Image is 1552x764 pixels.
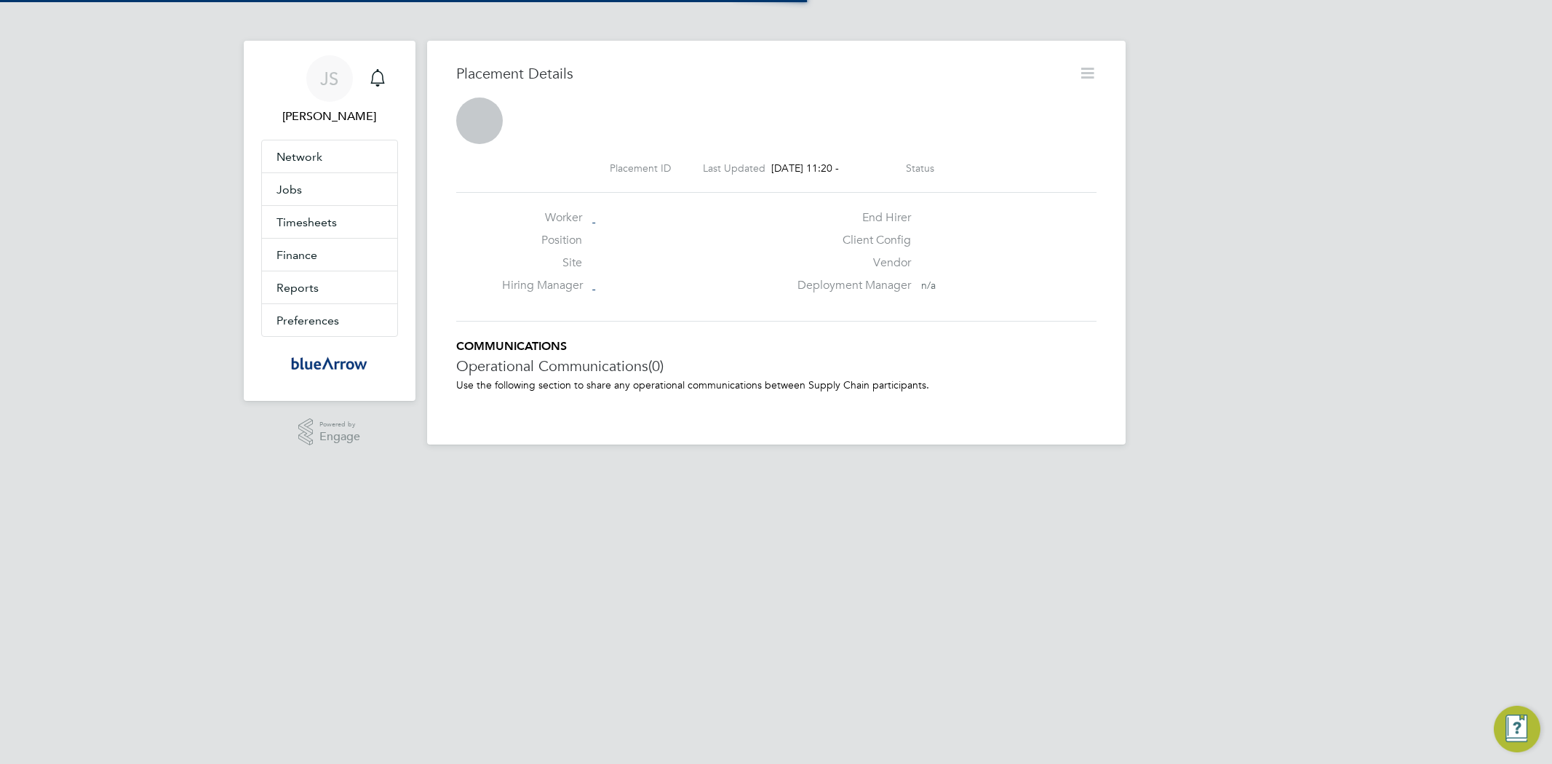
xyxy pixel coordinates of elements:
[456,339,1097,354] h5: COMMUNICATIONS
[261,351,398,375] a: Go to home page
[276,183,302,196] span: Jobs
[319,431,360,443] span: Engage
[610,162,671,175] label: Placement ID
[320,69,338,88] span: JS
[276,281,319,295] span: Reports
[298,418,360,446] a: Powered byEngage
[262,304,397,336] button: Preferences
[771,162,839,175] span: [DATE] 11:20 -
[456,378,1097,391] p: Use the following section to share any operational communications between Supply Chain participants.
[789,255,911,271] label: Vendor
[262,239,397,271] button: Finance
[906,162,934,175] label: Status
[703,162,765,175] label: Last Updated
[789,278,911,293] label: Deployment Manager
[502,210,582,226] label: Worker
[456,357,1097,375] h3: Operational Communications
[456,64,1067,83] h3: Placement Details
[789,210,911,226] label: End Hirer
[261,55,398,125] a: JS[PERSON_NAME]
[921,279,936,292] span: n/a
[502,233,582,248] label: Position
[1494,706,1540,752] button: Engage Resource Center
[262,140,397,172] button: Network
[261,108,398,125] span: Jay Scull
[648,357,664,375] span: (0)
[262,206,397,238] button: Timesheets
[789,233,911,248] label: Client Config
[291,351,367,375] img: bluearrow-logo-retina.png
[502,255,582,271] label: Site
[276,314,339,327] span: Preferences
[276,150,322,164] span: Network
[319,418,360,431] span: Powered by
[502,278,582,293] label: Hiring Manager
[262,173,397,205] button: Jobs
[276,215,337,229] span: Timesheets
[244,41,415,401] nav: Main navigation
[262,271,397,303] button: Reports
[276,248,317,262] span: Finance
